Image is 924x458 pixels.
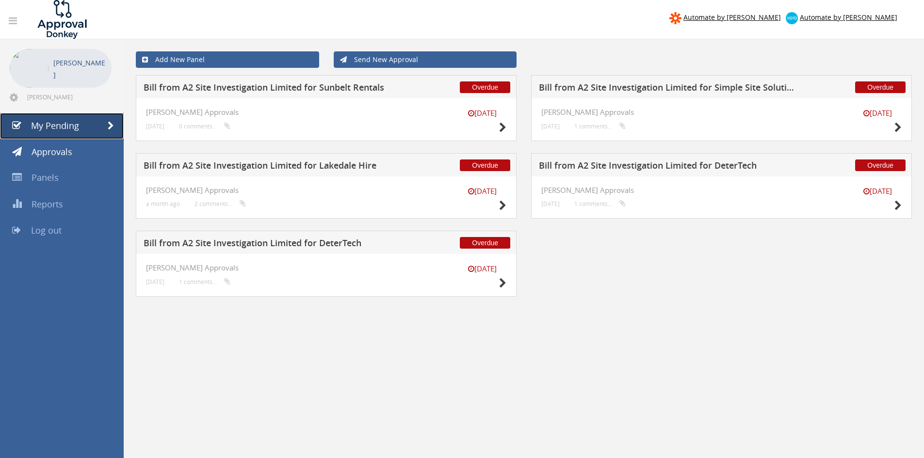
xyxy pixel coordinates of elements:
a: Send New Approval [334,51,517,68]
img: zapier-logomark.png [669,12,681,24]
span: Reports [32,198,63,210]
h5: Bill from A2 Site Investigation Limited for Simple Site Solutions Ltd [539,83,794,95]
h4: [PERSON_NAME] Approvals [541,108,902,116]
span: Approvals [32,146,72,158]
p: [PERSON_NAME] [53,57,107,81]
span: Overdue [460,237,510,249]
small: 0 comments... [179,123,230,130]
h5: Bill from A2 Site Investigation Limited for DeterTech [144,238,399,251]
img: xero-logo.png [786,12,798,24]
small: [DATE] [146,123,164,130]
a: Add New Panel [136,51,319,68]
small: [DATE] [853,108,902,118]
span: Automate by [PERSON_NAME] [800,13,897,22]
small: a month ago [146,200,180,207]
small: [DATE] [146,278,164,285]
small: [DATE] [458,186,506,196]
small: [DATE] [458,264,506,274]
small: 2 comments... [195,200,246,207]
small: 1 comments... [179,278,230,285]
span: My Pending [31,120,79,131]
h5: Bill from A2 Site Investigation Limited for Lakedale Hire [144,161,399,173]
small: [DATE] [458,108,506,118]
span: Overdue [855,81,906,93]
h5: Bill from A2 Site Investigation Limited for DeterTech [539,161,794,173]
small: [DATE] [541,123,560,130]
span: Panels [32,172,59,183]
h4: [PERSON_NAME] Approvals [146,186,506,194]
span: Log out [31,224,62,236]
h4: [PERSON_NAME] Approvals [146,264,506,272]
span: Overdue [460,81,510,93]
small: 1 comments... [574,200,626,207]
small: 1 comments... [574,123,626,130]
small: [DATE] [541,200,560,207]
h5: Bill from A2 Site Investigation Limited for Sunbelt Rentals [144,83,399,95]
span: Overdue [460,159,510,171]
h4: [PERSON_NAME] Approvals [146,108,506,116]
span: Overdue [855,159,906,171]
h4: [PERSON_NAME] Approvals [541,186,902,194]
small: [DATE] [853,186,902,196]
span: [PERSON_NAME][EMAIL_ADDRESS][PERSON_NAME][DOMAIN_NAME] [27,93,110,101]
span: Automate by [PERSON_NAME] [683,13,781,22]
